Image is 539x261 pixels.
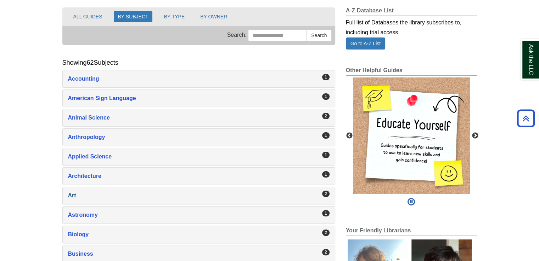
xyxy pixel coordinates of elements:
a: Biology [68,230,330,239]
a: Anthropology [68,132,330,142]
a: Back to Top [515,114,537,123]
img: Educate yourself! Guides specifically for students to use to learn new skills and gain confidence! [353,77,470,194]
span: Search: [227,32,247,38]
div: 2 [322,113,330,119]
button: Search [307,29,331,41]
a: Accounting [68,74,330,84]
div: 2 [322,249,330,255]
div: 1 [322,74,330,80]
div: 1 [322,132,330,139]
div: 1 [322,93,330,100]
div: 1 [322,171,330,178]
div: 1 [322,152,330,158]
a: Architecture [68,171,330,181]
a: Astronomy [68,210,330,220]
button: BY TYPE [160,11,189,22]
a: Applied Science [68,152,330,162]
h2: A-Z Database List [346,7,477,16]
a: Go to A-Z List [346,37,386,50]
h2: Showing Subjects [62,59,118,66]
span: 62 [87,59,94,66]
button: Previous [346,132,353,139]
a: Art [68,191,330,201]
div: This box contains rotating images [353,77,470,194]
div: 1 [322,210,330,216]
div: Full list of Databases the library subscribes to, including trial access. [346,16,477,37]
a: American Sign Language [68,93,330,103]
button: ALL GUIDES [69,11,106,22]
a: Business [68,249,330,259]
button: Next [472,132,479,139]
button: Pause [405,194,417,210]
div: 2 [322,191,330,197]
div: 2 [322,230,330,236]
h2: Your Friendly Librarians [346,227,477,236]
a: Animal Science [68,113,330,123]
button: BY SUBJECT [114,11,152,22]
h2: Other Helpful Guides [346,67,477,76]
button: BY OWNER [196,11,231,22]
input: Search this Group [248,29,307,41]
